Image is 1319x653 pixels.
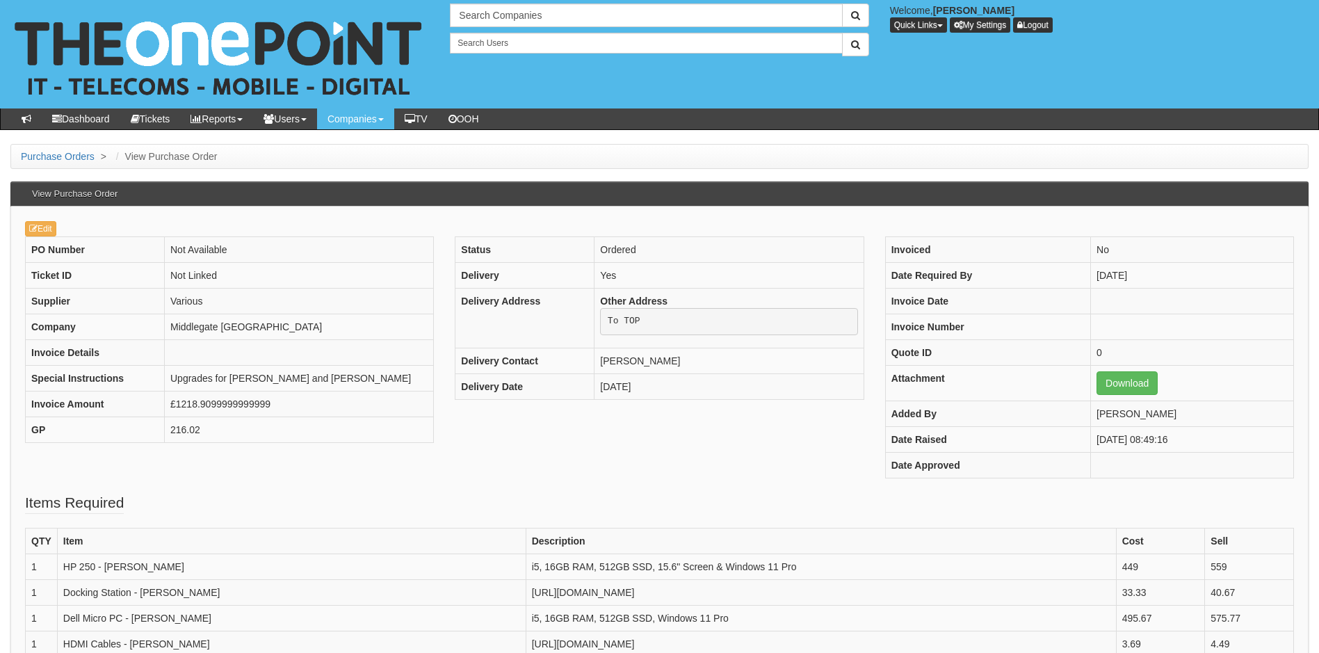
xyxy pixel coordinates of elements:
td: HP 250 - [PERSON_NAME] [57,554,526,579]
th: Delivery [455,262,594,288]
a: Dashboard [42,108,120,129]
button: Quick Links [890,17,947,33]
th: Date Raised [885,426,1090,452]
th: Description [526,528,1116,554]
td: Various [165,288,434,314]
input: Search Users [450,33,842,54]
th: Delivery Date [455,374,594,400]
th: Supplier [26,288,165,314]
td: 0 [1091,339,1294,365]
td: Not Linked [165,262,434,288]
li: View Purchase Order [113,150,218,163]
th: Invoice Number [885,314,1090,339]
a: Edit [25,221,56,236]
th: Added By [885,401,1090,426]
span: > [97,151,110,162]
th: Quote ID [885,339,1090,365]
td: [PERSON_NAME] [1091,401,1294,426]
th: Ticket ID [26,262,165,288]
th: Sell [1205,528,1294,554]
th: Item [57,528,526,554]
th: Date Required By [885,262,1090,288]
td: 1 [26,605,58,631]
td: [DATE] [594,374,864,400]
td: i5, 16GB RAM, 512GB SSD, Windows 11 Pro [526,605,1116,631]
th: PO Number [26,236,165,262]
td: No [1091,236,1294,262]
td: [URL][DOMAIN_NAME] [526,579,1116,605]
pre: To TOP [600,308,857,336]
td: Docking Station - [PERSON_NAME] [57,579,526,605]
td: i5, 16GB RAM, 512GB SSD, 15.6" Screen & Windows 11 Pro [526,554,1116,579]
td: Not Available [165,236,434,262]
h3: View Purchase Order [25,182,124,206]
div: Welcome, [880,3,1319,33]
th: Delivery Address [455,288,594,348]
a: Tickets [120,108,181,129]
td: 495.67 [1116,605,1205,631]
td: 1 [26,579,58,605]
b: [PERSON_NAME] [933,5,1014,16]
td: 575.77 [1205,605,1294,631]
a: Download [1097,371,1158,395]
td: 559 [1205,554,1294,579]
th: Delivery Contact [455,348,594,374]
th: GP [26,417,165,442]
td: 216.02 [165,417,434,442]
a: Purchase Orders [21,151,95,162]
td: [DATE] 08:49:16 [1091,426,1294,452]
td: 33.33 [1116,579,1205,605]
a: Logout [1013,17,1053,33]
th: Status [455,236,594,262]
a: My Settings [950,17,1011,33]
td: £1218.9099999999999 [165,391,434,417]
b: Other Address [600,296,667,307]
legend: Items Required [25,492,124,514]
td: Yes [594,262,864,288]
th: Invoiced [885,236,1090,262]
th: Attachment [885,365,1090,401]
a: Reports [180,108,253,129]
td: [PERSON_NAME] [594,348,864,374]
th: Special Instructions [26,365,165,391]
th: Date Approved [885,452,1090,478]
td: 1 [26,554,58,579]
td: Upgrades for [PERSON_NAME] and [PERSON_NAME] [165,365,434,391]
input: Search Companies [450,3,842,27]
a: TV [394,108,438,129]
th: Invoice Amount [26,391,165,417]
th: Cost [1116,528,1205,554]
th: Company [26,314,165,339]
a: OOH [438,108,489,129]
td: Ordered [594,236,864,262]
td: Middlegate [GEOGRAPHIC_DATA] [165,314,434,339]
a: Companies [317,108,394,129]
a: Users [253,108,317,129]
td: Dell Micro PC - [PERSON_NAME] [57,605,526,631]
td: [DATE] [1091,262,1294,288]
td: 40.67 [1205,579,1294,605]
th: Invoice Details [26,339,165,365]
td: 449 [1116,554,1205,579]
th: Invoice Date [885,288,1090,314]
th: QTY [26,528,58,554]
